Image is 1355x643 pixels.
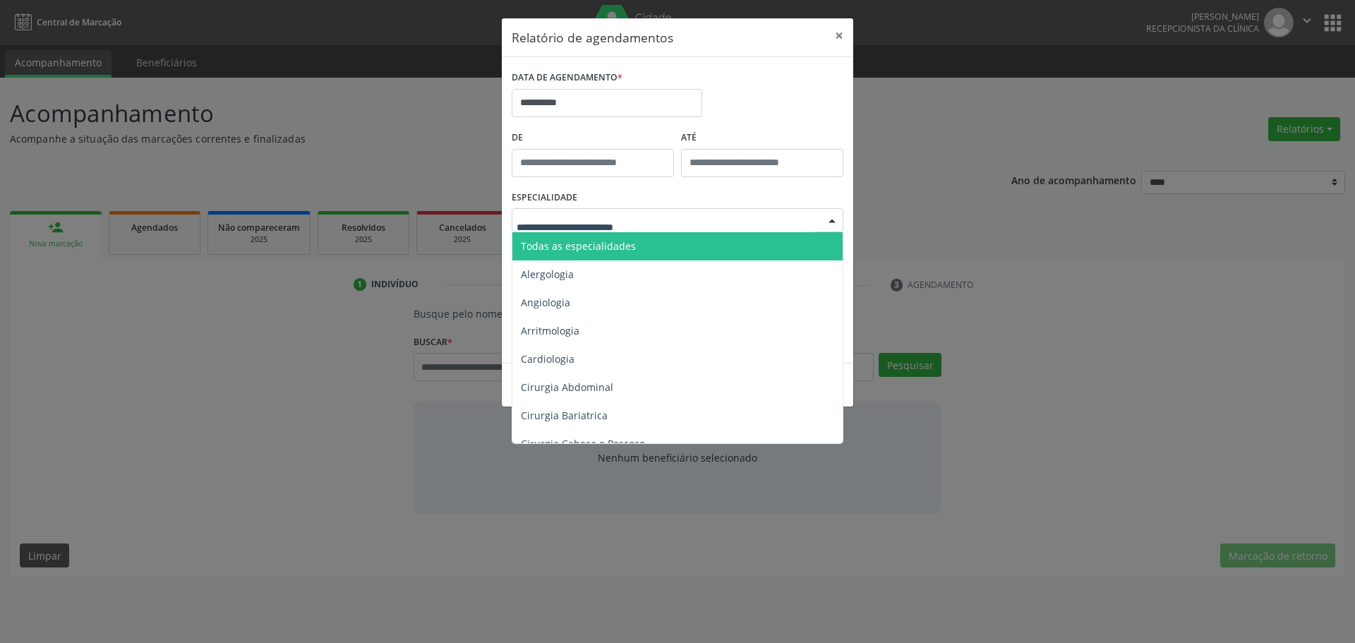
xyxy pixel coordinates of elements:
span: Cirurgia Cabeça e Pescoço [521,437,645,450]
span: Angiologia [521,296,570,309]
span: Arritmologia [521,324,579,337]
label: ESPECIALIDADE [512,187,577,209]
span: Todas as especialidades [521,239,636,253]
span: Cirurgia Abdominal [521,380,613,394]
span: Cardiologia [521,352,574,366]
button: Close [825,18,853,53]
span: Cirurgia Bariatrica [521,409,608,422]
label: De [512,127,674,149]
h5: Relatório de agendamentos [512,28,673,47]
span: Alergologia [521,268,574,281]
label: DATA DE AGENDAMENTO [512,67,622,89]
label: ATÉ [681,127,843,149]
